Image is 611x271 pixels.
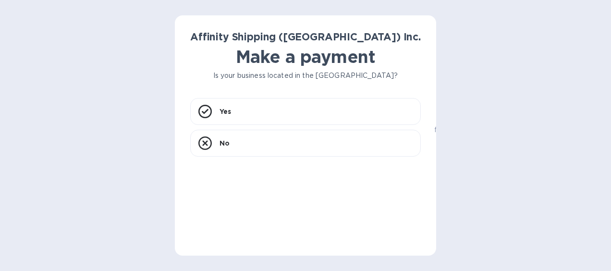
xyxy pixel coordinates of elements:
p: Yes [220,107,231,116]
p: No [220,138,230,148]
b: Affinity Shipping ([GEOGRAPHIC_DATA]) Inc. [190,31,421,43]
p: Is your business located in the [GEOGRAPHIC_DATA]? [190,71,421,81]
h1: Make a payment [190,47,421,67]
